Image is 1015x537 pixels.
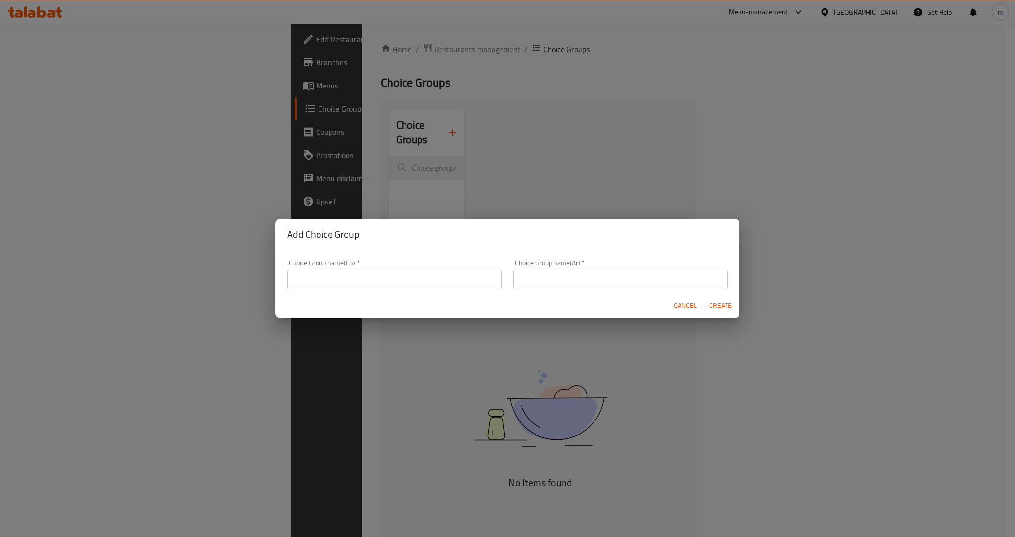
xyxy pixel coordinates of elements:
span: Create [709,300,732,312]
input: Please enter Choice Group name(en) [287,270,502,289]
span: Cancel [674,300,697,312]
input: Please enter Choice Group name(ar) [513,270,728,289]
button: Create [705,297,736,315]
h2: Add Choice Group [287,227,728,242]
button: Cancel [670,297,701,315]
